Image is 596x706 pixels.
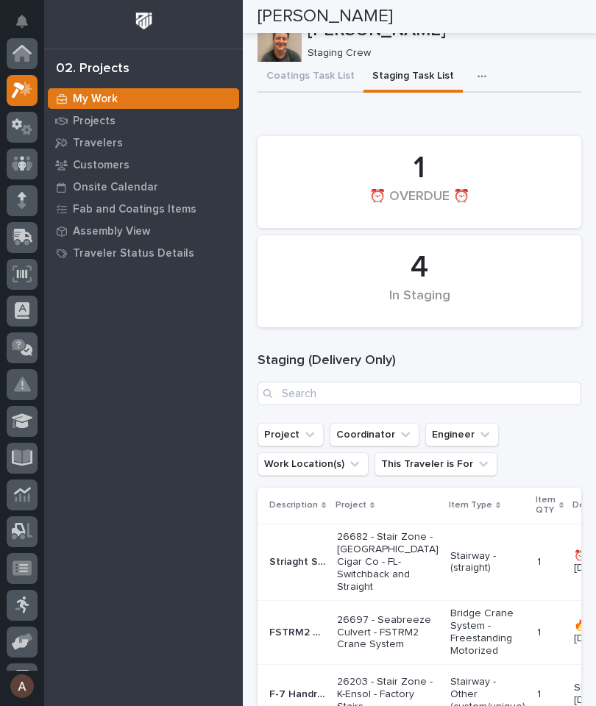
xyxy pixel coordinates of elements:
[283,150,556,187] div: 1
[450,607,525,657] p: Bridge Crane System - Freestanding Motorized
[269,624,328,639] p: FSTRM2 Crane System
[269,497,318,513] p: Description
[283,249,556,286] div: 4
[258,62,363,93] button: Coatings Task List
[73,93,118,106] p: My Work
[73,115,116,128] p: Projects
[449,497,492,513] p: Item Type
[258,352,581,370] h1: Staging (Delivery Only)
[44,242,243,264] a: Traveler Status Details
[258,6,393,27] h2: [PERSON_NAME]
[44,88,243,110] a: My Work
[375,452,497,476] button: This Traveler is For
[308,47,570,60] p: Staging Crew
[536,492,556,519] p: Item QTY
[7,671,38,702] button: users-avatar
[18,15,38,38] div: Notifications
[425,423,499,446] button: Engineer
[44,176,243,198] a: Onsite Calendar
[269,685,328,701] p: F-7 Handrail Ext
[336,497,366,513] p: Project
[337,531,439,593] p: 26682 - Stair Zone - [GEOGRAPHIC_DATA] Cigar Co - FL- Switchback and Straight
[44,110,243,132] a: Projects
[269,553,328,568] p: Striaght Stair
[44,132,243,154] a: Travelers
[537,553,544,568] p: 1
[258,452,369,476] button: Work Location(s)
[363,62,463,93] button: Staging Task List
[258,382,581,405] input: Search
[258,423,324,446] button: Project
[73,137,123,150] p: Travelers
[337,614,439,651] p: 26697 - Seabreeze Culvert - FSTRM2 Crane System
[73,247,194,260] p: Traveler Status Details
[73,225,150,238] p: Assembly View
[283,288,556,319] div: In Staging
[44,220,243,242] a: Assembly View
[537,685,544,701] p: 1
[56,61,130,77] div: 02. Projects
[73,203,196,216] p: Fab and Coatings Items
[283,189,556,220] div: ⏰ OVERDUE ⏰
[537,624,544,639] p: 1
[44,198,243,220] a: Fab and Coatings Items
[73,181,158,194] p: Onsite Calendar
[130,7,157,35] img: Workspace Logo
[44,154,243,176] a: Customers
[73,159,130,172] p: Customers
[450,550,525,575] p: Stairway - (straight)
[7,6,38,37] button: Notifications
[330,423,419,446] button: Coordinator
